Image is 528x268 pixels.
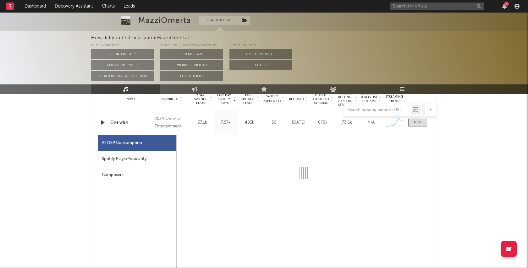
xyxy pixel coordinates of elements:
span: 7 Day Spotify Plays [192,94,209,105]
span: Spotify Popularity [263,94,281,104]
input: Search for artists [390,3,484,10]
div: 4 [504,2,509,6]
div: Spotify Plays/Popularity [98,151,176,167]
div: 73.6k [336,120,357,126]
a: One wish [110,120,151,126]
button: Sodatone Emails [91,60,154,70]
div: 36 [263,120,285,126]
input: Search by song name or URL [344,108,411,113]
div: 676k [312,120,333,126]
button: Artist on Roster [229,49,292,59]
div: 7.57k [216,120,236,126]
button: Other [229,60,292,70]
div: 2024 Omerta Entertainment [155,115,189,130]
div: All DSP Consumption [98,135,176,151]
div: N/A [360,120,382,126]
div: [DATE] [288,120,309,126]
div: With Sodatone [91,42,154,49]
div: 403k [239,120,260,126]
span: Released [289,97,304,101]
div: Composers [98,167,176,183]
button: Other Tools [160,71,223,81]
div: Other A&R Discovery Methods [160,42,223,49]
div: Name [110,97,151,101]
button: Tracking [199,16,238,25]
span: ATD Spotify Plays [239,94,256,105]
div: Other Sources [229,42,292,49]
span: Global Rolling 7D Audio Streams [336,92,354,107]
div: MazziOmerta [138,16,191,25]
span: Copyright [161,97,179,101]
div: 37.1k [192,120,212,126]
button: Sodatone App [91,49,154,59]
span: Last Day Spotify Plays [216,94,232,105]
button: 4 [502,4,507,9]
button: Word Of Mouth [160,60,223,70]
div: Global Streaming Trend (Last 60D) [385,90,404,109]
span: Global ATD Audio Streams [312,94,329,105]
div: All DSP Consumption [102,139,142,147]
span: Estimated % Playlist Streams Last Day [360,92,378,107]
button: Sodatone Snowflake Data [91,71,154,81]
div: How did you first hear about MazziOmerta ? [91,34,528,42]
button: On My Own [160,49,223,59]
